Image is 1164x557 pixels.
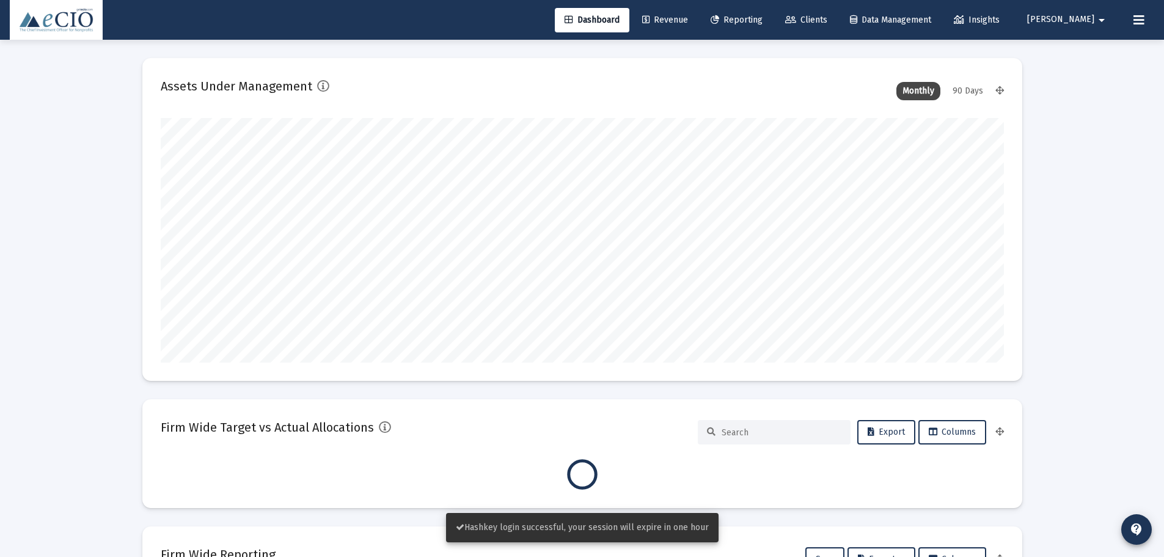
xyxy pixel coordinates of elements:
[944,8,1009,32] a: Insights
[701,8,772,32] a: Reporting
[918,420,986,444] button: Columns
[1129,522,1144,537] mat-icon: contact_support
[161,418,374,437] h2: Firm Wide Target vs Actual Allocations
[19,8,93,32] img: Dashboard
[565,15,620,25] span: Dashboard
[1094,8,1109,32] mat-icon: arrow_drop_down
[1027,15,1094,25] span: [PERSON_NAME]
[711,15,763,25] span: Reporting
[946,82,989,100] div: 90 Days
[896,82,940,100] div: Monthly
[555,8,629,32] a: Dashboard
[785,15,827,25] span: Clients
[857,420,915,444] button: Export
[161,76,312,96] h2: Assets Under Management
[642,15,688,25] span: Revenue
[840,8,941,32] a: Data Management
[456,522,709,533] span: Hashkey login successful, your session will expire in one hour
[850,15,931,25] span: Data Management
[632,8,698,32] a: Revenue
[929,427,976,437] span: Columns
[722,427,841,438] input: Search
[954,15,1000,25] span: Insights
[1012,7,1124,32] button: [PERSON_NAME]
[775,8,837,32] a: Clients
[868,427,905,437] span: Export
